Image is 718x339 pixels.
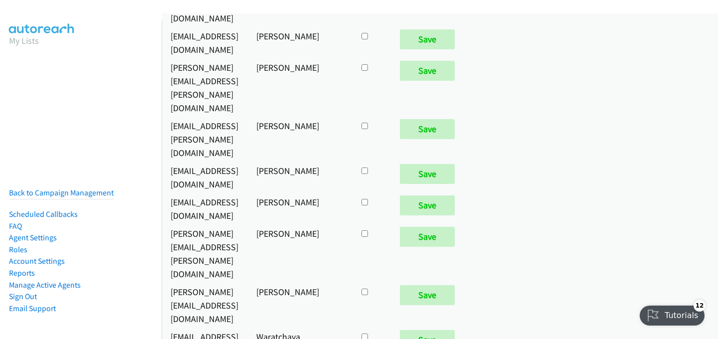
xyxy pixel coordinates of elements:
td: [PERSON_NAME] [247,193,351,224]
td: [PERSON_NAME] [247,283,351,328]
td: [EMAIL_ADDRESS][DOMAIN_NAME] [162,162,247,193]
a: Account Settings [9,256,65,266]
a: FAQ [9,221,22,231]
td: [PERSON_NAME] [247,58,351,117]
td: [PERSON_NAME][EMAIL_ADDRESS][PERSON_NAME][DOMAIN_NAME] [162,224,247,283]
td: [PERSON_NAME] [247,27,351,58]
a: Agent Settings [9,233,57,242]
input: Save [400,164,455,184]
iframe: Checklist [634,296,711,332]
td: [EMAIL_ADDRESS][DOMAIN_NAME] [162,27,247,58]
td: [PERSON_NAME] [247,224,351,283]
td: [EMAIL_ADDRESS][DOMAIN_NAME] [162,193,247,224]
td: [EMAIL_ADDRESS][PERSON_NAME][DOMAIN_NAME] [162,117,247,162]
a: My Lists [9,35,39,46]
input: Save [400,29,455,49]
a: Roles [9,245,27,254]
a: Back to Campaign Management [9,188,114,197]
input: Save [400,119,455,139]
a: Reports [9,268,35,278]
a: Sign Out [9,292,37,301]
input: Save [400,195,455,215]
a: Email Support [9,304,56,313]
input: Save [400,285,455,305]
td: [PERSON_NAME][EMAIL_ADDRESS][DOMAIN_NAME] [162,283,247,328]
td: [PERSON_NAME] [247,117,351,162]
input: Save [400,61,455,81]
td: [PERSON_NAME] [247,162,351,193]
td: [PERSON_NAME][EMAIL_ADDRESS][PERSON_NAME][DOMAIN_NAME] [162,58,247,117]
a: Manage Active Agents [9,280,81,290]
a: Scheduled Callbacks [9,209,78,219]
input: Save [400,227,455,247]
